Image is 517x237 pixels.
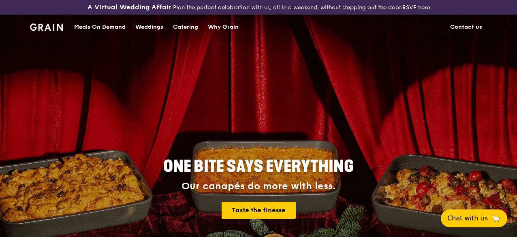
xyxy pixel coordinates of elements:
span: Chat with us [447,214,488,223]
a: RSVP here [402,4,430,11]
a: Catering [168,15,203,39]
div: Plan the perfect celebration with us, all in a weekend, without stepping out the door. [86,3,431,11]
div: Weddings [135,15,163,39]
img: Grain [30,23,63,31]
a: Taste the finesse [222,202,296,219]
a: Why Grain [203,15,244,39]
button: Chat with us🦙 [441,209,507,227]
a: GrainGrain [30,14,63,38]
a: Weddings [130,15,168,39]
div: Our canapés do more with less. [113,181,404,192]
a: Contact us [445,15,487,39]
div: Why Grain [208,15,239,39]
div: Meals On Demand [74,15,126,39]
h3: A Virtual Wedding Affair [88,3,171,11]
span: 🦙 [491,214,501,223]
div: Catering [173,15,198,39]
span: ONE BITE SAYS EVERYTHING [163,157,354,176]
